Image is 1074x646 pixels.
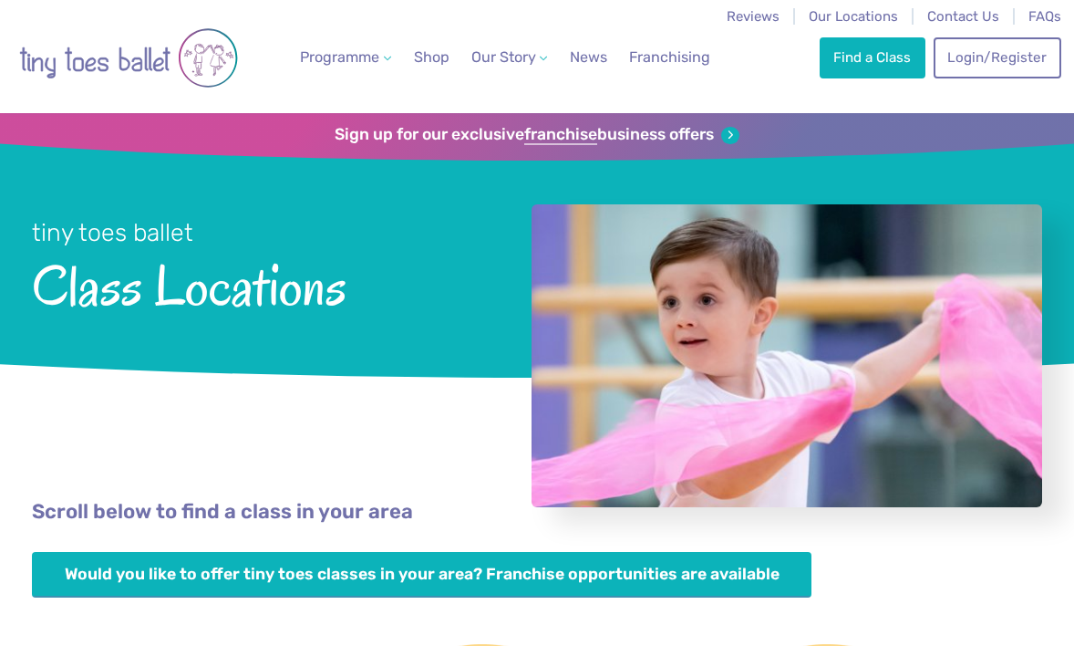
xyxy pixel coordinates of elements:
a: FAQs [1028,8,1061,25]
a: Programme [293,39,398,76]
a: Contact Us [927,8,999,25]
a: Franchising [622,39,718,76]
a: Would you like to offer tiny toes classes in your area? Franchise opportunities are available [32,552,811,599]
a: Find a Class [820,37,925,78]
a: Shop [407,39,457,76]
p: Scroll below to find a class in your area [32,498,1041,526]
a: Reviews [727,8,780,25]
a: Our Locations [809,8,898,25]
a: Our Story [464,39,555,76]
span: Our Story [471,48,536,66]
span: Shop [414,48,449,66]
span: Class Locations [32,249,486,317]
a: Login/Register [934,37,1061,78]
strong: franchise [524,125,597,145]
img: tiny toes ballet [19,12,238,104]
a: News [562,39,614,76]
a: Sign up for our exclusivefranchisebusiness offers [335,125,738,145]
span: Programme [300,48,379,66]
small: tiny toes ballet [32,218,193,247]
span: Franchising [629,48,710,66]
span: News [570,48,607,66]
